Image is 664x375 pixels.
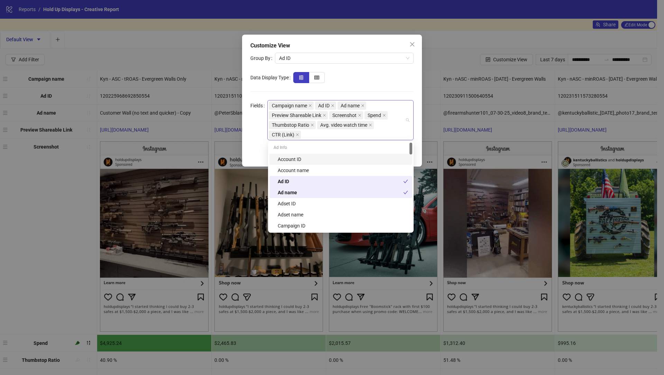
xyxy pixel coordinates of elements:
span: Ad ID [279,53,409,63]
span: Screenshot [329,111,363,119]
span: Ad ID [315,101,336,110]
span: Ad ID [318,102,330,109]
div: Ad name [278,189,403,196]
span: Screenshot [332,111,357,119]
div: Account name [269,165,412,176]
span: CTR (Link) [272,131,294,139]
span: close [382,114,386,117]
div: Adset ID [278,200,408,207]
span: Preview Shareable Link [272,111,321,119]
div: Campaign ID [278,222,408,230]
div: Ad ID [269,176,412,187]
span: close [361,104,365,107]
span: close [358,114,361,117]
div: Adset name [269,209,412,220]
span: close [308,104,312,107]
div: Account name [278,167,408,174]
span: close [296,133,299,136]
span: Campaign name [269,101,314,110]
span: Ad name [341,102,360,109]
span: close [409,42,415,47]
input: Fields [302,131,304,139]
div: Adset name [278,211,408,218]
span: Avg. video watch time [317,121,374,129]
div: Campaign ID [269,220,412,231]
span: CTR (Link) [269,131,301,139]
span: check [403,190,408,195]
span: close [311,123,314,127]
span: Campaign name [272,102,307,109]
div: Ad name [269,187,412,198]
div: Account ID [269,154,412,165]
span: Avg. video watch time [320,121,367,129]
span: check [403,179,408,184]
span: insert-row-left [299,75,304,80]
span: Spend [365,111,388,119]
div: Adset ID [269,198,412,209]
label: Fields [250,100,267,111]
span: Thumbstop Ratio [272,121,309,129]
button: Close [407,39,418,50]
div: Account ID [278,155,408,163]
span: close [323,114,326,117]
div: ad-info [269,143,412,154]
span: Thumbstop Ratio [269,121,316,129]
span: close [369,123,372,127]
label: Group By [250,53,275,64]
span: Preview Shareable Link [269,111,328,119]
div: Ad ID [278,178,403,185]
label: Data Display Type [250,72,293,83]
span: Ad name [338,101,366,110]
div: Customize View [250,42,414,50]
span: close [331,104,334,107]
span: table [314,75,319,80]
span: Spend [368,111,381,119]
